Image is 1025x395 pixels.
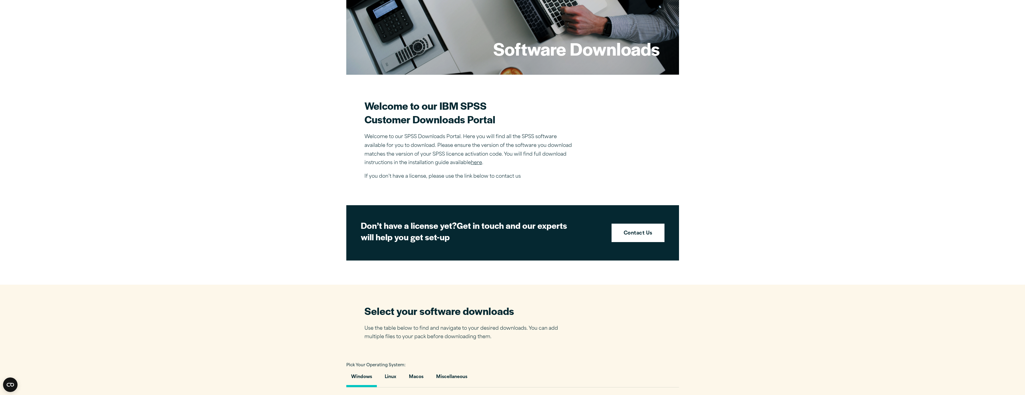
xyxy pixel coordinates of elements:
a: Contact Us [612,224,664,242]
p: Welcome to our SPSS Downloads Portal. Here you will find all the SPSS software available for you ... [364,133,576,167]
p: If you don’t have a license, please use the link below to contact us [364,172,576,181]
h2: Get in touch and our experts will help you get set-up [361,220,573,242]
button: Miscellaneous [431,370,472,387]
button: Linux [380,370,401,387]
button: Open CMP widget [3,377,18,392]
button: Macos [404,370,428,387]
span: Pick Your Operating System: [346,363,406,367]
h2: Welcome to our IBM SPSS Customer Downloads Portal [364,99,576,126]
strong: Contact Us [624,230,652,238]
button: Windows [346,370,377,387]
h2: Select your software downloads [364,304,567,318]
strong: Don’t have a license yet? [361,219,457,231]
p: Use the table below to find and navigate to your desired downloads. You can add multiple files to... [364,324,567,342]
a: here [471,160,482,165]
h1: Software Downloads [493,37,660,60]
